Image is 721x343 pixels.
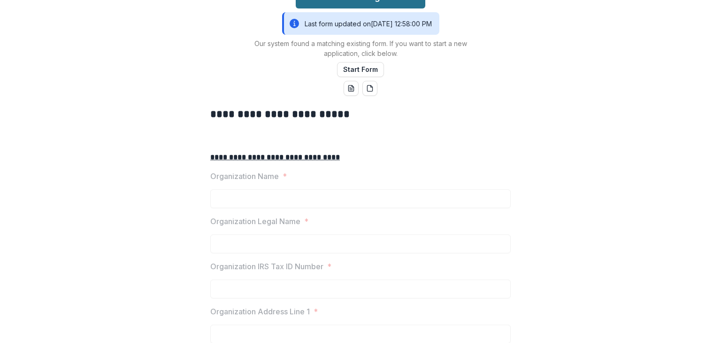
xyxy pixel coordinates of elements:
button: word-download [344,81,359,96]
p: Organization Legal Name [210,216,300,227]
p: Our system found a matching existing form. If you want to start a new application, click below. [243,39,478,58]
button: pdf-download [362,81,377,96]
p: Organization Name [210,171,279,182]
p: Organization Address Line 1 [210,306,310,317]
button: Start Form [337,62,384,77]
p: Organization IRS Tax ID Number [210,261,323,272]
div: Last form updated on [DATE] 12:58:00 PM [282,12,439,35]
